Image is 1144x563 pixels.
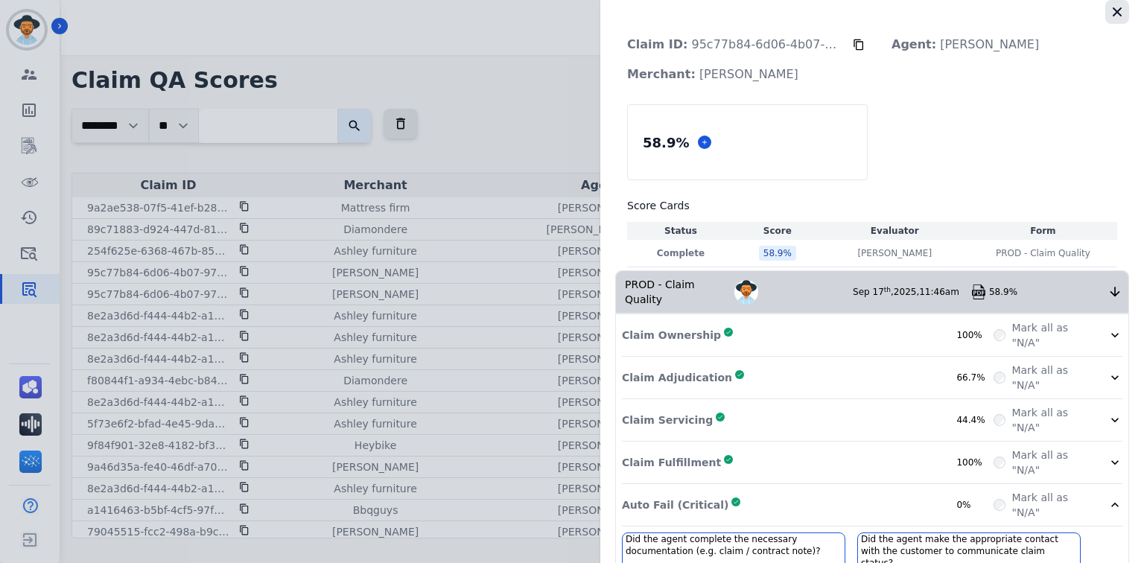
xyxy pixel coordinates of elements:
[969,222,1117,240] th: Form
[1011,405,1090,435] label: Mark all as "N/A"
[640,130,692,156] div: 58.9 %
[622,328,721,343] p: Claim Ownership
[615,30,853,60] p: 95c77b84-6d06-4b07-9700-5ac3b7cb0c30
[627,67,696,81] strong: Merchant:
[1011,363,1090,392] label: Mark all as "N/A"
[821,222,969,240] th: Evaluator
[971,284,986,299] img: qa-pdf.svg
[892,37,936,51] strong: Agent:
[734,222,821,240] th: Score
[622,370,732,385] p: Claim Adjudication
[989,286,1108,298] div: 58.9%
[857,247,932,259] p: [PERSON_NAME]
[1011,320,1090,350] label: Mark all as "N/A"
[1011,490,1090,520] label: Mark all as "N/A"
[996,247,1090,259] span: PROD - Claim Quality
[627,37,687,51] strong: Claim ID:
[622,413,713,427] p: Claim Servicing
[956,499,994,511] div: 0%
[880,30,1051,60] p: [PERSON_NAME]
[919,287,959,297] span: 11:46am
[956,329,994,341] div: 100%
[616,271,734,313] div: PROD - Claim Quality
[622,497,728,512] p: Auto Fail (Critical)
[853,286,971,298] div: Sep 17 , 2025 ,
[734,280,758,304] img: Avatar
[627,198,1117,213] h3: Score Cards
[956,457,994,468] div: 100%
[615,60,810,89] p: [PERSON_NAME]
[1011,448,1090,477] label: Mark all as "N/A"
[956,372,994,384] div: 66.7%
[630,247,731,259] p: Complete
[884,286,891,293] sup: th
[627,222,734,240] th: Status
[956,414,994,426] div: 44.4%
[626,533,842,557] h3: Did the agent complete the necessary documentation (e.g. claim / contract note)?
[759,246,796,261] div: 58.9 %
[622,455,721,470] p: Claim Fulfillment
